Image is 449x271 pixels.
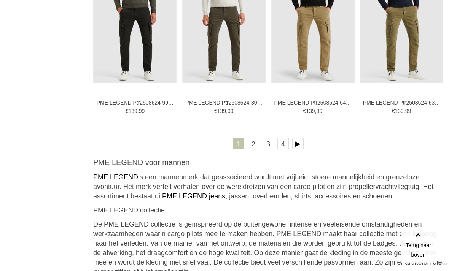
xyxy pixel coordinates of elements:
span: 139 [395,108,404,114]
h2: PME LEGEND voor mannen [93,158,443,167]
a: PME LEGEND Ptr2508624-6405 Broeken en Pantalons [274,99,351,106]
span: 139 [217,108,226,114]
a: 2 [248,138,259,149]
span: 99 [139,108,145,114]
span: € [392,108,395,114]
span: 99 [405,108,411,114]
span: 139 [128,108,137,114]
span: € [303,108,306,114]
a: PME LEGEND [93,173,138,181]
a: PME LEGEND Ptr2508624-8039 Broeken en Pantalons [185,99,262,106]
span: 99 [316,108,322,114]
span: 139 [306,108,315,114]
span: , [315,108,317,114]
a: Terug naar boven [401,229,436,263]
a: PME LEGEND Ptr2508624-6395 Broeken en Pantalons [363,99,440,106]
a: 3 [263,138,274,149]
span: , [226,108,228,114]
a: 1 [233,138,244,149]
h3: PME LEGEND collectie [93,206,443,214]
span: € [126,108,129,114]
a: PME LEGEND Ptr2508624-999 Broeken en Pantalons [97,99,174,106]
span: € [214,108,217,114]
span: , [137,108,139,114]
a: PME LEGEND jeans [162,192,225,200]
a: 4 [277,138,289,149]
span: , [404,108,405,114]
div: is een mannenmerk dat geassocieerd wordt met vrijheid, stoere mannelijkheid en grenzeloze avontuu... [93,173,443,201]
span: 99 [228,108,234,114]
